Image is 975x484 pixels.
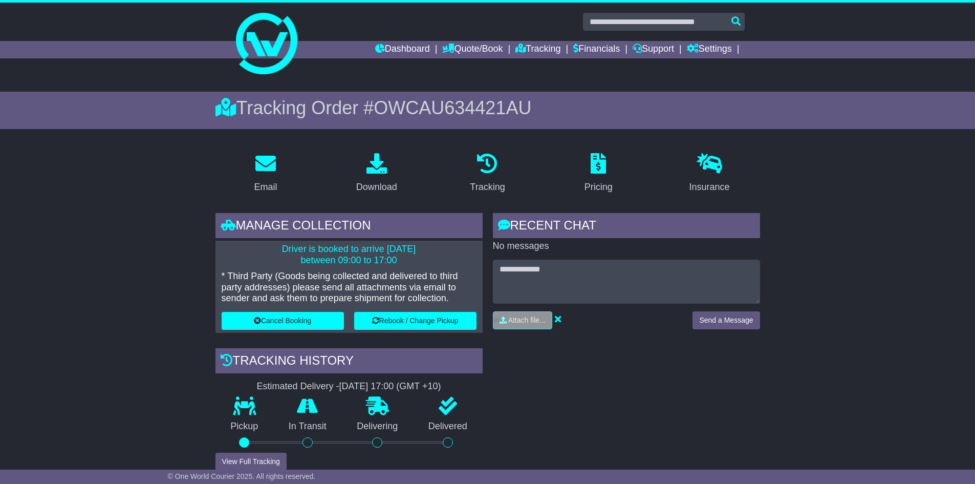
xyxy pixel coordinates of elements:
button: View Full Tracking [215,453,287,471]
p: In Transit [273,421,342,432]
div: Tracking Order # [215,97,760,119]
button: Send a Message [692,311,760,329]
a: Financials [573,41,620,58]
div: Tracking history [215,348,483,376]
div: Manage collection [215,213,483,241]
span: OWCAU634421AU [374,97,531,118]
a: Support [633,41,674,58]
p: Delivered [413,421,483,432]
button: Rebook / Change Pickup [354,312,476,330]
a: Quote/Book [442,41,503,58]
div: Pricing [584,180,613,194]
div: [DATE] 17:00 (GMT +10) [339,381,441,392]
p: * Third Party (Goods being collected and delivered to third party addresses) please send all atta... [222,271,476,304]
div: RECENT CHAT [493,213,760,241]
a: Insurance [683,150,736,198]
p: No messages [493,241,760,252]
a: Email [247,150,284,198]
a: Tracking [515,41,560,58]
p: Pickup [215,421,274,432]
button: Cancel Booking [222,312,344,330]
div: Estimated Delivery - [215,381,483,392]
a: Settings [687,41,732,58]
div: Download [356,180,397,194]
div: Insurance [689,180,730,194]
span: © One World Courier 2025. All rights reserved. [168,472,316,480]
p: Driver is booked to arrive [DATE] between 09:00 to 17:00 [222,244,476,266]
p: Delivering [342,421,414,432]
a: Download [350,150,404,198]
a: Tracking [463,150,511,198]
a: Pricing [578,150,619,198]
div: Tracking [470,180,505,194]
a: Dashboard [375,41,430,58]
div: Email [254,180,277,194]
